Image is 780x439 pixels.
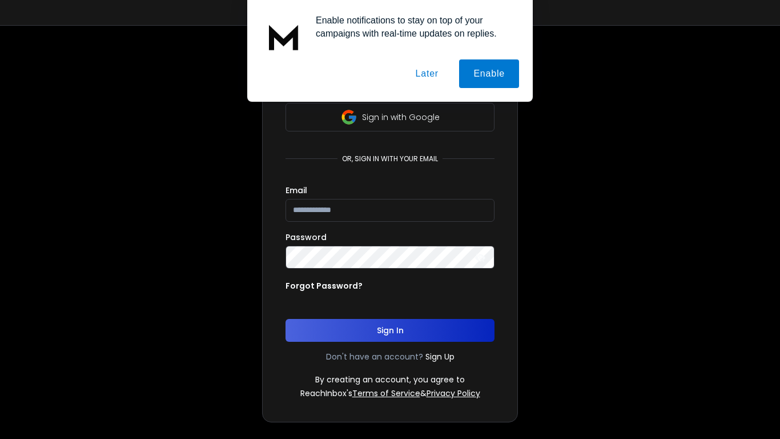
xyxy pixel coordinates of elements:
img: notification icon [261,14,307,59]
div: Enable notifications to stay on top of your campaigns with real-time updates on replies. [307,14,519,40]
label: Password [286,233,327,241]
a: Privacy Policy [427,388,480,399]
p: Forgot Password? [286,280,363,292]
button: Sign In [286,319,494,342]
label: Email [286,186,307,194]
p: ReachInbox's & [300,388,480,399]
button: Enable [459,59,519,88]
p: or, sign in with your email [337,154,443,163]
a: Terms of Service [352,388,420,399]
p: Don't have an account? [326,351,423,362]
button: Sign in with Google [286,103,494,131]
a: Sign Up [425,351,455,362]
button: Later [401,59,452,88]
p: Sign in with Google [362,111,440,123]
p: By creating an account, you agree to [315,374,465,385]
